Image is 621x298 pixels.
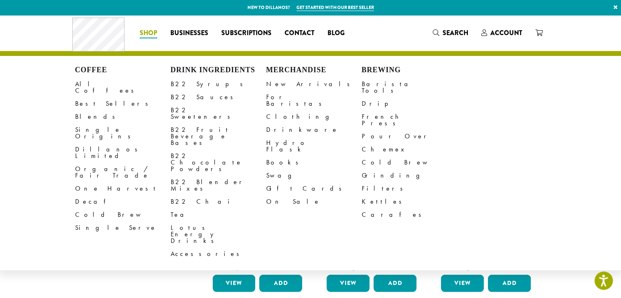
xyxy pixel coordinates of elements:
h4: Drink Ingredients [171,66,266,75]
a: B22 Blender Mixes [171,176,266,195]
a: B22 Fruit Beverage Bases [171,123,266,149]
a: Accessories [171,247,266,260]
a: Clothing [266,110,362,123]
a: View [441,275,484,292]
a: Single Serve [75,221,171,234]
h4: Merchandise [266,66,362,75]
a: Bodum Handheld Milk Frother $10.00 [439,142,533,271]
span: Subscriptions [221,28,272,38]
a: View [327,275,369,292]
a: One Harvest [75,182,171,195]
a: Swag [266,169,362,182]
a: B22 Sweeteners [171,104,266,123]
a: Single Origins [75,123,171,143]
a: Tea [171,208,266,221]
span: Businesses [170,28,208,38]
span: Blog [327,28,345,38]
span: Contact [285,28,314,38]
a: Cold Brew [75,208,171,221]
button: Add [488,275,531,292]
a: Filters [362,182,457,195]
a: Chemex [362,143,457,156]
a: Dillanos Limited [75,143,171,162]
a: New Arrivals [266,78,362,91]
a: Cold Brew [362,156,457,169]
a: All Coffees [75,78,171,97]
a: B22 Syrups [171,78,266,91]
span: Shop [140,28,157,38]
a: Get started with our best seller [296,4,374,11]
a: Kettles [362,195,457,208]
a: Decaf [75,195,171,208]
a: Bodum Electric Milk Frother $30.00 [211,142,305,271]
a: Pour Over [362,130,457,143]
a: Hydro Flask [266,136,362,156]
a: View [213,275,256,292]
a: Drinkware [266,123,362,136]
a: Organic / Fair Trade [75,162,171,182]
a: Bodum Electric Water Kettle $25.00 [325,142,418,271]
a: Best Sellers [75,97,171,110]
button: Add [374,275,416,292]
button: Add [259,275,302,292]
a: Shop [133,27,164,40]
a: Carafes [362,208,457,221]
a: Drip [362,97,457,110]
a: Search [426,26,475,40]
h4: Coffee [75,66,171,75]
h4: Brewing [362,66,457,75]
a: Books [266,156,362,169]
a: On Sale [266,195,362,208]
span: Account [490,28,522,38]
a: B22 Chocolate Powders [171,149,266,176]
a: B22 Chai [171,195,266,208]
a: Lotus Energy Drinks [171,221,266,247]
a: B22 Sauces [171,91,266,104]
span: Search [443,28,468,38]
a: French Press [362,110,457,130]
a: For Baristas [266,91,362,110]
a: Grinding [362,169,457,182]
a: Barista Tools [362,78,457,97]
a: Blends [75,110,171,123]
a: Gift Cards [266,182,362,195]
